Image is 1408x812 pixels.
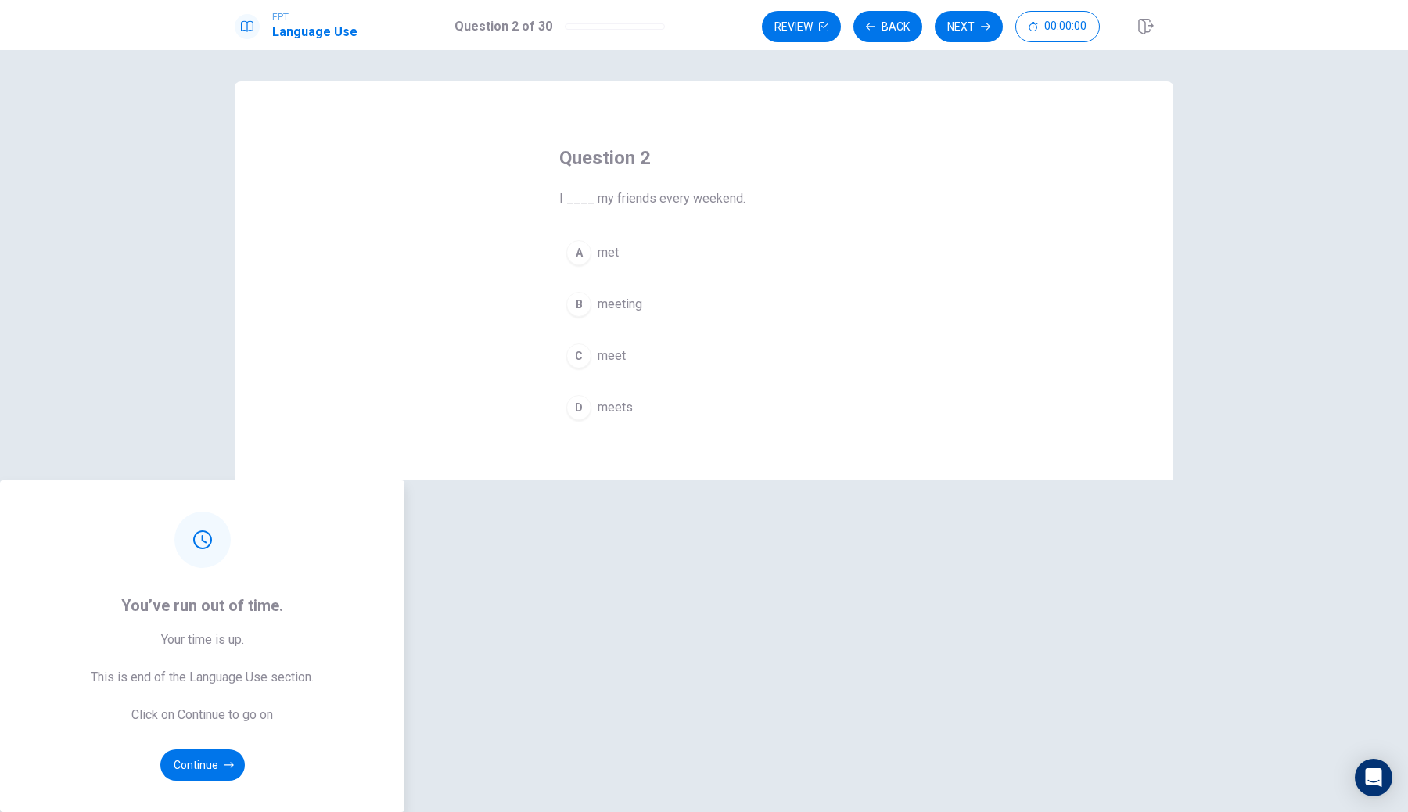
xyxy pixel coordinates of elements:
[1015,11,1100,42] button: 00:00:00
[762,11,841,42] button: Review
[160,749,245,781] button: Continue
[598,295,642,314] span: meeting
[935,11,1003,42] button: Next
[566,292,591,317] div: B
[559,336,849,375] button: Cmeet
[853,11,922,42] button: Back
[272,12,357,23] span: EPT
[566,395,591,420] div: D
[559,189,849,208] span: I ____ my friends every weekend.
[566,343,591,368] div: C
[559,285,849,324] button: Bmeeting
[598,243,619,262] span: met
[559,146,849,171] h4: Question 2
[566,240,591,265] div: A
[559,388,849,427] button: Dmeets
[454,17,552,36] h1: Question 2 of 30
[272,23,357,41] h1: Language Use
[1355,759,1392,796] div: Open Intercom Messenger
[559,233,849,272] button: Amet
[91,631,314,724] span: Your time is up. This is end of the Language Use section. Click on Continue to go on
[598,347,626,365] span: meet
[598,398,633,417] span: meets
[1044,20,1087,33] span: 00:00:00
[91,593,314,618] span: You’ve run out of time.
